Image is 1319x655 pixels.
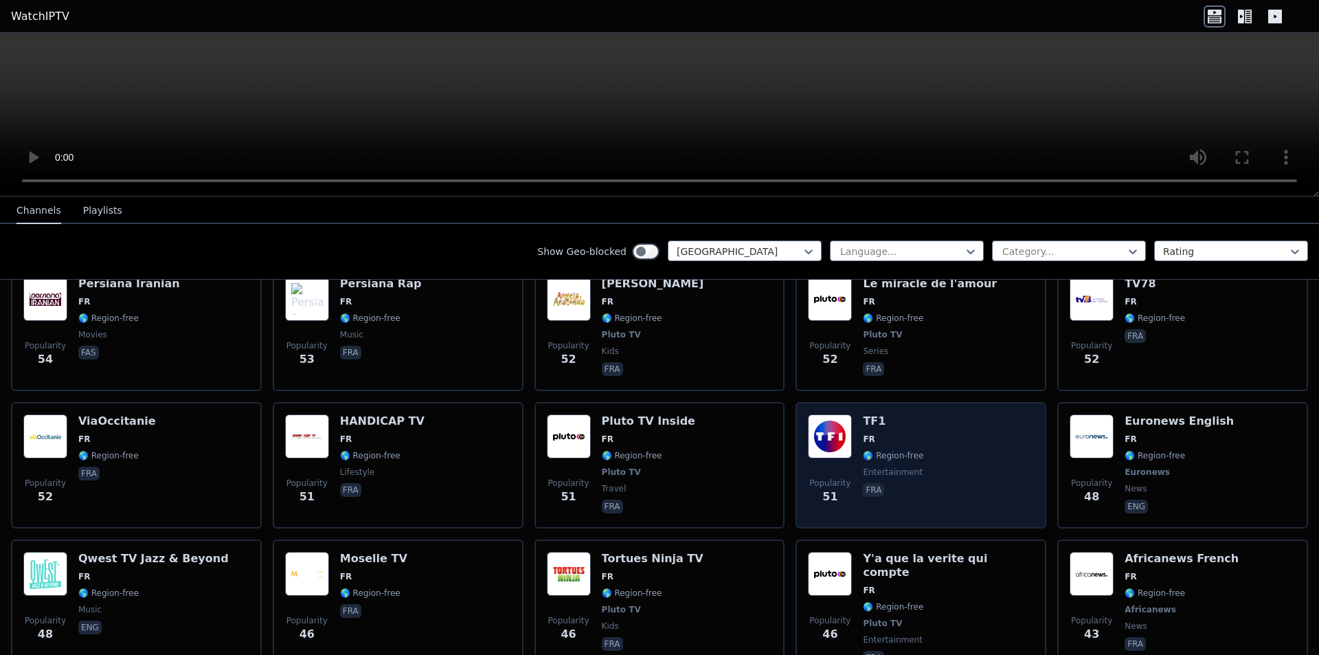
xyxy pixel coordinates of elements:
[822,626,837,643] span: 46
[863,434,875,445] span: FR
[83,198,122,224] button: Playlists
[1070,552,1114,596] img: Africanews French
[1125,637,1146,651] p: fra
[1125,467,1170,478] span: Euronews
[1084,351,1099,368] span: 52
[38,351,53,368] span: 54
[602,277,704,291] h6: [PERSON_NAME]
[340,434,352,445] span: FR
[1125,313,1185,324] span: 🌎 Region-free
[1071,615,1112,626] span: Popularity
[863,483,884,497] p: fra
[808,414,852,458] img: TF1
[38,489,53,505] span: 52
[300,626,315,643] span: 46
[863,585,875,596] span: FR
[822,489,837,505] span: 51
[809,340,850,351] span: Popularity
[537,245,627,258] label: Show Geo-blocked
[78,329,107,340] span: movies
[863,618,902,629] span: Pluto TV
[78,604,102,615] span: music
[340,313,401,324] span: 🌎 Region-free
[1125,483,1147,494] span: news
[340,588,401,599] span: 🌎 Region-free
[340,571,352,582] span: FR
[808,277,852,321] img: Le miracle de l'amour
[561,489,576,505] span: 51
[23,414,67,458] img: ViaOccitanie
[340,346,361,359] p: fra
[561,626,576,643] span: 46
[78,621,102,634] p: eng
[286,615,328,626] span: Popularity
[1071,340,1112,351] span: Popularity
[340,604,361,618] p: fra
[602,362,623,376] p: fra
[1125,571,1136,582] span: FR
[285,277,329,321] img: Persiana Rap
[25,478,66,489] span: Popularity
[78,414,156,428] h6: ViaOccitanie
[863,467,923,478] span: entertainment
[78,467,100,480] p: fra
[38,626,53,643] span: 48
[602,329,641,340] span: Pluto TV
[602,552,703,566] h6: Tortues Ninja TV
[863,346,888,357] span: series
[23,277,67,321] img: Persiana Iranian
[78,571,90,582] span: FR
[1125,277,1185,291] h6: TV78
[602,637,623,651] p: fra
[548,478,589,489] span: Popularity
[25,340,66,351] span: Popularity
[340,483,361,497] p: fra
[863,362,884,376] p: fra
[285,414,329,458] img: HANDICAP TV
[863,277,997,291] h6: Le miracle de l'amour
[340,450,401,461] span: 🌎 Region-free
[602,483,627,494] span: travel
[285,552,329,596] img: Moselle TV
[547,552,591,596] img: Tortues Ninja TV
[78,296,90,307] span: FR
[1125,604,1176,615] span: Africanews
[1125,500,1148,513] p: eng
[602,571,613,582] span: FR
[602,450,662,461] span: 🌎 Region-free
[1125,434,1136,445] span: FR
[602,434,613,445] span: FR
[340,296,352,307] span: FR
[340,329,363,340] span: music
[1071,478,1112,489] span: Popularity
[863,329,902,340] span: Pluto TV
[340,552,407,566] h6: Moselle TV
[23,552,67,596] img: Qwest TV Jazz & Beyond
[25,615,66,626] span: Popularity
[16,198,61,224] button: Channels
[863,601,923,612] span: 🌎 Region-free
[11,8,69,25] a: WatchIPTV
[286,478,328,489] span: Popularity
[548,615,589,626] span: Popularity
[602,296,613,307] span: FR
[1084,626,1099,643] span: 43
[1125,296,1136,307] span: FR
[286,340,328,351] span: Popularity
[863,450,923,461] span: 🌎 Region-free
[1125,414,1234,428] h6: Euronews English
[78,277,180,291] h6: Persiana Iranian
[863,414,923,428] h6: TF1
[602,604,641,615] span: Pluto TV
[78,588,139,599] span: 🌎 Region-free
[561,351,576,368] span: 52
[1125,329,1146,343] p: fra
[863,296,875,307] span: FR
[863,552,1034,579] h6: Y'a que la verite qui compte
[1084,489,1099,505] span: 48
[547,414,591,458] img: Pluto TV Inside
[78,346,99,359] p: fas
[602,467,641,478] span: Pluto TV
[547,277,591,321] img: Angela Anaconda
[809,478,850,489] span: Popularity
